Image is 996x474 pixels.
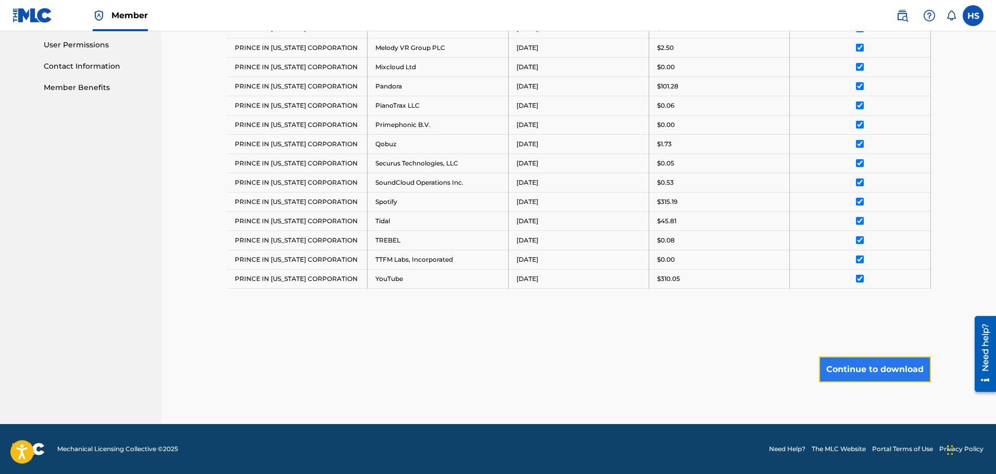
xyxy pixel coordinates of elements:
[44,82,149,93] a: Member Benefits
[227,269,368,288] td: PRINCE IN [US_STATE] CORPORATION
[227,115,368,134] td: PRINCE IN [US_STATE] CORPORATION
[657,43,674,53] p: $2.50
[57,444,178,454] span: Mechanical Licensing Collective © 2025
[657,139,672,149] p: $1.73
[508,230,649,250] td: [DATE]
[227,76,368,96] td: PRINCE IN [US_STATE] CORPORATION
[508,115,649,134] td: [DATE]
[368,96,508,115] td: PianoTrax LLC
[227,211,368,230] td: PRINCE IN [US_STATE] CORPORATION
[368,192,508,211] td: Spotify
[657,274,680,284] p: $310.05
[368,153,508,173] td: Securus Technologies, LLC
[227,96,368,115] td: PRINCE IN [US_STATE] CORPORATION
[508,211,649,230] td: [DATE]
[947,434,953,466] div: Drag
[923,9,936,22] img: help
[892,5,913,26] a: Public Search
[12,8,53,23] img: MLC Logo
[368,250,508,269] td: TTFM Labs, Incorporated
[657,216,676,226] p: $45.81
[508,134,649,153] td: [DATE]
[111,9,148,21] span: Member
[368,57,508,76] td: Mixcloud Ltd
[368,134,508,153] td: Qobuz
[227,57,368,76] td: PRINCE IN [US_STATE] CORPORATION
[657,120,675,130] p: $0.00
[44,40,149,50] a: User Permissions
[769,444,805,454] a: Need Help?
[227,173,368,192] td: PRINCE IN [US_STATE] CORPORATION
[508,192,649,211] td: [DATE]
[508,96,649,115] td: [DATE]
[657,159,674,168] p: $0.05
[872,444,933,454] a: Portal Terms of Use
[812,444,866,454] a: The MLC Website
[508,173,649,192] td: [DATE]
[657,255,675,264] p: $0.00
[227,250,368,269] td: PRINCE IN [US_STATE] CORPORATION
[368,269,508,288] td: YouTube
[44,61,149,72] a: Contact Information
[227,192,368,211] td: PRINCE IN [US_STATE] CORPORATION
[967,312,996,395] iframe: Resource Center
[368,230,508,250] td: TREBEL
[657,62,675,72] p: $0.00
[227,38,368,57] td: PRINCE IN [US_STATE] CORPORATION
[657,178,674,187] p: $0.53
[919,5,940,26] div: Help
[508,38,649,57] td: [DATE]
[508,76,649,96] td: [DATE]
[508,269,649,288] td: [DATE]
[368,76,508,96] td: Pandora
[963,5,984,26] div: User Menu
[227,153,368,173] td: PRINCE IN [US_STATE] CORPORATION
[12,443,45,455] img: logo
[657,236,675,245] p: $0.08
[508,153,649,173] td: [DATE]
[657,82,678,91] p: $101.28
[368,115,508,134] td: Primephonic B.V.
[657,197,677,207] p: $315.19
[657,101,674,110] p: $0.06
[227,134,368,153] td: PRINCE IN [US_STATE] CORPORATION
[946,10,956,21] div: Notifications
[227,230,368,250] td: PRINCE IN [US_STATE] CORPORATION
[819,356,931,382] button: Continue to download
[939,444,984,454] a: Privacy Policy
[368,211,508,230] td: Tidal
[508,57,649,76] td: [DATE]
[944,424,996,474] iframe: Chat Widget
[368,173,508,192] td: SoundCloud Operations Inc.
[896,9,909,22] img: search
[93,9,105,22] img: Top Rightsholder
[508,250,649,269] td: [DATE]
[368,38,508,57] td: Melody VR Group PLC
